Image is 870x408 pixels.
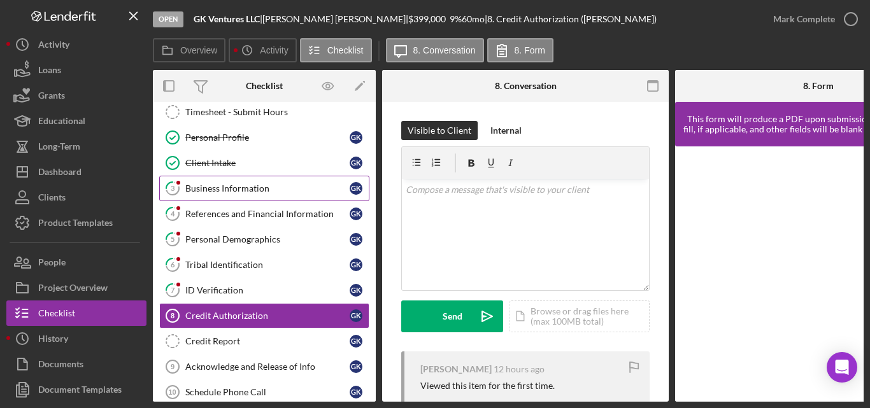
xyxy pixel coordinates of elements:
[159,328,369,354] a: Credit ReportGK
[350,284,362,297] div: G K
[6,377,146,402] button: Document Templates
[171,260,175,269] tspan: 6
[350,131,362,144] div: G K
[159,303,369,328] a: 8Credit AuthorizationGK
[350,335,362,348] div: G K
[350,233,362,246] div: G K
[159,99,369,125] a: Timesheet - Submit Hours
[386,38,484,62] button: 8. Conversation
[401,121,478,140] button: Visible to Client
[185,107,369,117] div: Timesheet - Submit Hours
[38,351,83,380] div: Documents
[38,275,108,304] div: Project Overview
[38,326,68,355] div: History
[803,81,834,91] div: 8. Form
[171,184,175,192] tspan: 3
[485,14,657,24] div: | 8. Credit Authorization ([PERSON_NAME])
[38,250,66,278] div: People
[171,363,175,370] tspan: 9
[350,208,362,220] div: G K
[185,260,350,270] div: Tribal Identification
[350,360,362,373] div: G K
[153,11,183,27] div: Open
[443,300,462,332] div: Send
[185,209,350,219] div: References and Financial Information
[515,45,545,55] label: 8. Form
[6,275,146,300] button: Project Overview
[408,13,446,24] span: $399,000
[185,132,350,143] div: Personal Profile
[171,209,175,218] tspan: 4
[401,300,503,332] button: Send
[185,387,350,397] div: Schedule Phone Call
[408,121,471,140] div: Visible to Client
[38,300,75,329] div: Checklist
[159,227,369,252] a: 5Personal DemographicsGK
[185,285,350,295] div: ID Verification
[171,286,175,294] tspan: 7
[773,6,835,32] div: Mark Complete
[159,354,369,379] a: 9Acknowledge and Release of InfoGK
[494,364,545,374] time: 2025-09-16 23:03
[6,351,146,377] button: Documents
[350,182,362,195] div: G K
[262,14,408,24] div: [PERSON_NAME] [PERSON_NAME] |
[38,377,122,405] div: Document Templates
[171,312,175,320] tspan: 8
[450,14,462,24] div: 9 %
[159,150,369,176] a: Client IntakeGK
[420,364,492,374] div: [PERSON_NAME]
[420,381,555,391] div: Viewed this item for the first time.
[350,157,362,169] div: G K
[246,81,283,91] div: Checklist
[194,13,260,24] b: GK Ventures LLC
[300,38,372,62] button: Checklist
[6,326,146,351] a: History
[6,300,146,326] button: Checklist
[180,45,217,55] label: Overview
[490,121,522,140] div: Internal
[185,336,350,346] div: Credit Report
[760,6,864,32] button: Mark Complete
[350,258,362,271] div: G K
[484,121,528,140] button: Internal
[159,278,369,303] a: 7ID VerificationGK
[350,386,362,398] div: G K
[260,45,288,55] label: Activity
[327,45,364,55] label: Checklist
[171,235,175,243] tspan: 5
[38,210,113,239] div: Product Templates
[194,14,262,24] div: |
[153,38,225,62] button: Overview
[185,362,350,372] div: Acknowledge and Release of Info
[159,201,369,227] a: 4References and Financial InformationGK
[6,210,146,236] button: Product Templates
[827,352,857,383] div: Open Intercom Messenger
[159,176,369,201] a: 3Business InformationGK
[185,183,350,193] div: Business Information
[185,311,350,321] div: Credit Authorization
[159,252,369,278] a: 6Tribal IdentificationGK
[229,38,296,62] button: Activity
